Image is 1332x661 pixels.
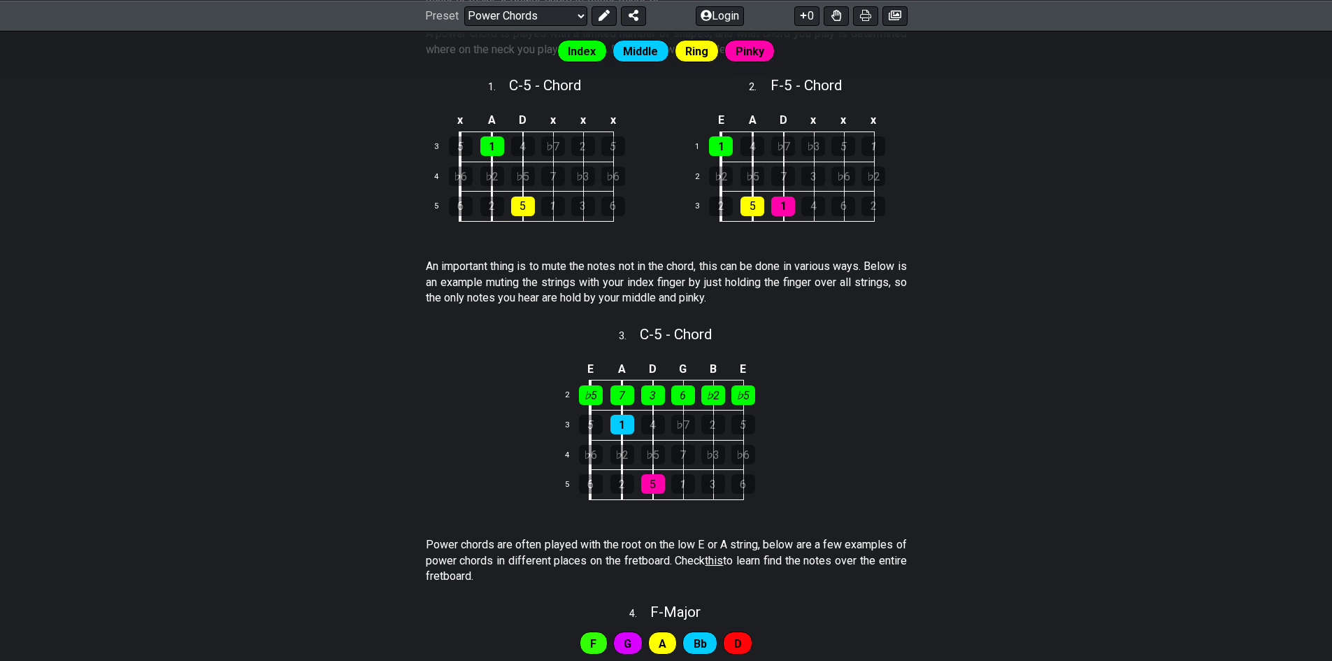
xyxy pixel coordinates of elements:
button: Edit Preset [592,6,617,25]
div: ♭6 [601,166,625,186]
div: 7 [541,166,565,186]
span: Pinky [736,41,764,62]
span: Ring [685,41,708,62]
div: 1 [671,474,695,494]
div: ♭5 [740,166,764,186]
div: 3 [701,474,725,494]
button: Toggle Dexterity for all fretkits [824,6,849,25]
div: 6 [831,197,855,216]
td: A [476,109,508,132]
div: 5 [641,474,665,494]
div: 6 [671,385,695,405]
td: 2 [557,381,590,411]
div: ♭5 [731,385,755,405]
div: 4 [511,136,535,156]
div: 6 [731,474,755,494]
td: D [638,357,668,381]
td: E [728,357,758,381]
div: ♭3 [701,445,725,464]
select: Preset [464,6,587,25]
td: D [508,109,538,132]
div: ♭6 [731,445,755,464]
div: 2 [709,197,733,216]
span: First enable full edit mode to edit [659,634,666,654]
div: ♭6 [579,445,603,464]
div: ♭2 [610,445,634,464]
div: ♭2 [701,385,725,405]
div: 1 [480,136,504,156]
div: 7 [771,166,795,186]
td: 3 [557,410,590,440]
div: 5 [831,136,855,156]
div: 3 [801,166,825,186]
td: x [598,109,628,132]
span: Middle [623,41,658,62]
div: 5 [449,136,473,156]
div: 6 [579,474,603,494]
button: Share Preset [621,6,646,25]
div: 2 [701,415,725,434]
td: A [737,109,768,132]
div: 2 [610,474,634,494]
td: x [445,109,477,132]
span: Index [568,41,596,62]
span: First enable full edit mode to edit [590,634,596,654]
td: B [698,357,728,381]
div: ♭2 [861,166,885,186]
span: First enable full edit mode to edit [734,634,742,654]
button: 0 [794,6,819,25]
td: 4 [557,440,590,470]
div: 7 [671,445,695,464]
div: ♭7 [771,136,795,156]
div: 5 [731,415,755,434]
td: 1 [687,132,720,162]
td: E [705,109,737,132]
div: ♭7 [541,136,565,156]
div: 5 [511,197,535,216]
td: 5 [427,192,460,222]
div: ♭2 [480,166,504,186]
p: An important thing is to mute the notes not in the chord, this can be done in various ways. Below... [426,259,907,306]
div: ♭3 [571,166,595,186]
div: ♭6 [449,166,473,186]
button: Print [853,6,878,25]
div: 3 [571,197,595,216]
div: 1 [771,197,795,216]
div: 1 [861,136,885,156]
td: 3 [687,192,720,222]
div: 7 [610,385,634,405]
div: 4 [801,197,825,216]
div: 4 [740,136,764,156]
div: 6 [449,197,473,216]
div: 5 [579,415,603,434]
td: x [799,109,829,132]
span: 2 . [749,80,770,95]
span: 1 . [488,80,509,95]
td: 5 [557,470,590,500]
div: 4 [641,415,665,434]
div: 1 [709,136,733,156]
div: ♭5 [641,445,665,464]
div: 1 [610,415,634,434]
td: x [829,109,859,132]
p: Power chords are often played with the root on the low E or A string, below are a few examples of... [426,537,907,584]
button: Login [696,6,744,25]
td: x [859,109,889,132]
div: 5 [740,197,764,216]
td: E [575,357,607,381]
div: 6 [601,197,625,216]
td: D [768,109,799,132]
td: 2 [687,162,720,192]
span: Preset [425,9,459,22]
button: Create image [882,6,908,25]
div: 5 [601,136,625,156]
div: ♭3 [801,136,825,156]
div: 3 [641,385,665,405]
span: 4 . [629,606,650,622]
div: 1 [541,197,565,216]
span: F - 5 - Chord [771,77,842,94]
span: C - 5 - Chord [640,326,712,343]
td: x [568,109,598,132]
div: ♭6 [831,166,855,186]
div: 2 [861,197,885,216]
